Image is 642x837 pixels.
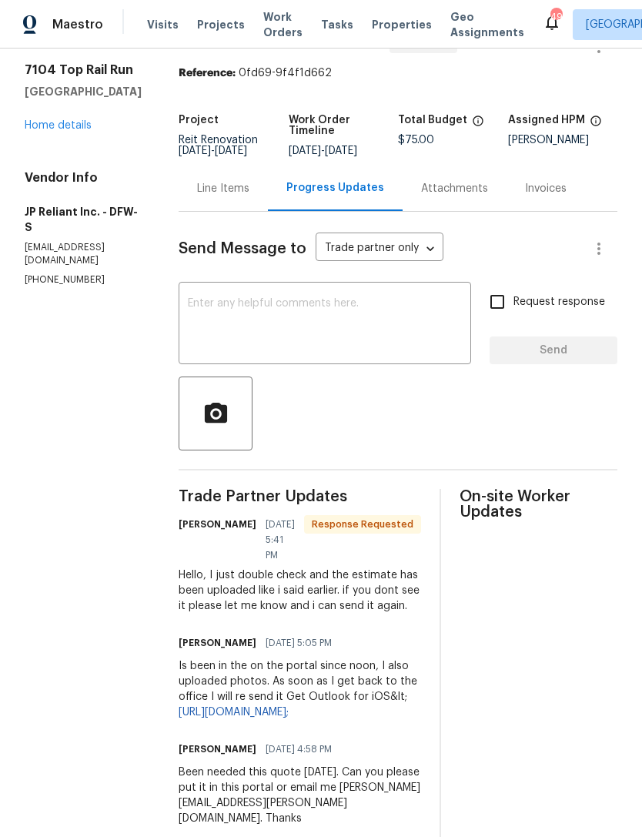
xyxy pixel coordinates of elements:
a: Home details [25,120,92,131]
span: [DATE] [215,146,247,156]
div: Line Items [197,181,249,196]
span: [DATE] 5:41 PM [266,517,295,563]
div: Attachments [421,181,488,196]
a: [URL][DOMAIN_NAME]; [179,707,289,718]
span: Response Requested [306,517,420,532]
span: - [289,146,357,156]
span: The total cost of line items that have been proposed by Opendoor. This sum includes line items th... [472,115,484,135]
div: Hello, I just double check and the estimate has been uploaded like i said earlier. if you dont se... [179,567,421,614]
h5: Work Order Timeline [289,115,399,136]
span: [DATE] [179,146,211,156]
h4: Vendor Info [25,170,142,186]
p: [EMAIL_ADDRESS][DOMAIN_NAME] [25,241,142,267]
span: Work Orders [263,9,303,40]
span: [DATE] [289,146,321,156]
span: Visits [147,17,179,32]
div: Progress Updates [286,180,384,196]
span: Tasks [321,19,353,30]
span: [DATE] 4:58 PM [266,742,332,757]
span: On-site Worker Updates [460,489,617,520]
h5: Total Budget [398,115,467,126]
span: Send Message to [179,241,306,256]
span: Maestro [52,17,103,32]
h5: Assigned HPM [508,115,585,126]
h6: [PERSON_NAME] [179,742,256,757]
div: Been needed this quote [DATE]. Can you please put it in this portal or email me [PERSON_NAME][EMA... [179,765,421,826]
p: [PHONE_NUMBER] [25,273,142,286]
b: Reference: [179,68,236,79]
h6: [PERSON_NAME] [179,635,256,651]
div: [PERSON_NAME] [508,135,618,146]
h2: 7104 Top Rail Run [25,62,142,78]
div: Trade partner only [316,236,443,262]
span: [DATE] 5:05 PM [266,635,332,651]
div: Is been in the on the portal since noon, I also uploaded photos. As soon as I get back to the off... [179,658,421,720]
span: Request response [513,294,605,310]
span: [DATE] [325,146,357,156]
span: Geo Assignments [450,9,524,40]
h5: Project [179,115,219,126]
h5: JP Reliant Inc. - DFW-S [25,204,142,235]
div: 0fd69-9f4f1d662 [179,65,617,81]
span: Reit Renovation [179,135,258,156]
span: Projects [197,17,245,32]
span: $75.00 [398,135,434,146]
h6: [PERSON_NAME] [179,517,256,532]
span: - [179,146,247,156]
h5: [GEOGRAPHIC_DATA] [25,84,142,99]
span: The hpm assigned to this work order. [590,115,602,135]
div: 49 [550,9,561,25]
span: Properties [372,17,432,32]
span: Trade Partner Updates [179,489,421,504]
div: Invoices [525,181,567,196]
